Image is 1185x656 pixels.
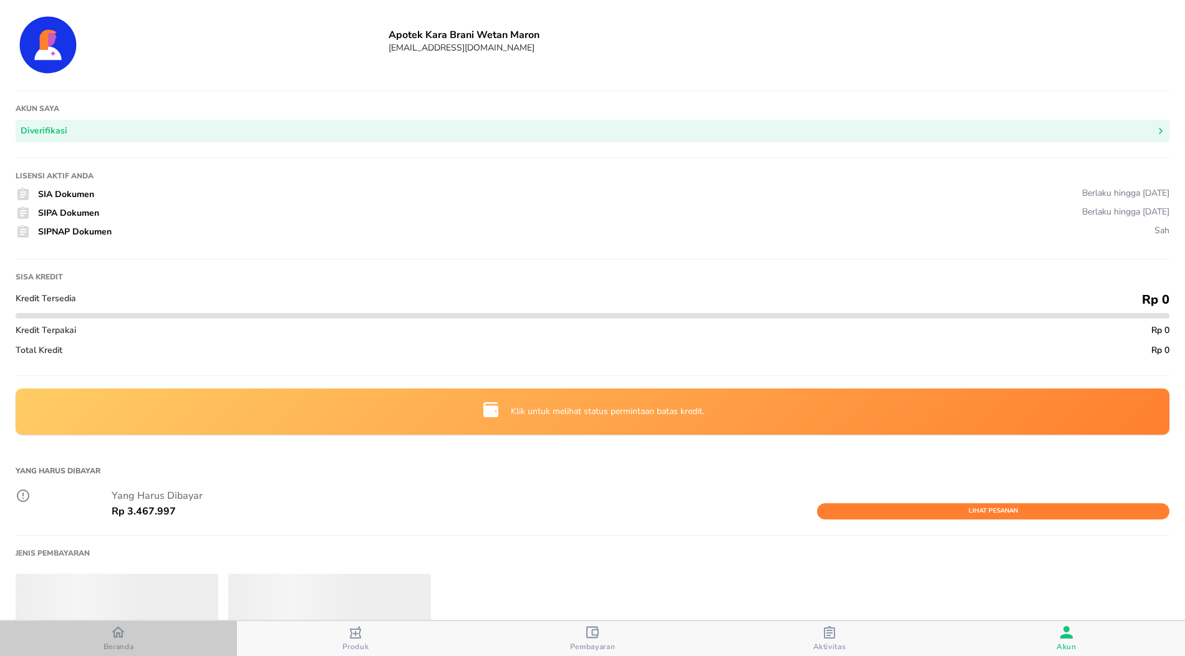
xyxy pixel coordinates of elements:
[16,12,80,77] img: Account Details
[823,506,1163,517] span: Lihat Pesanan
[511,405,704,418] p: Klik untuk melihat status permintaan batas kredit.
[389,28,1169,42] h6: Apotek Kara Brani Wetan Maron
[16,104,1169,113] h1: Akun saya
[16,292,76,304] span: Kredit Tersedia
[711,621,948,656] button: Aktivitas
[112,488,1169,503] p: Yang Harus Dibayar
[16,120,1169,143] button: Diverifikasi
[1154,224,1169,236] div: Sah
[1057,642,1076,652] span: Akun
[1082,206,1169,218] div: Berlaku hingga [DATE]
[38,188,94,200] span: SIA Dokumen
[481,400,501,420] img: credit-limit-upgrade-request-icon
[389,42,1169,54] h6: [EMAIL_ADDRESS][DOMAIN_NAME]
[104,642,134,652] span: Beranda
[1082,187,1169,199] div: Berlaku hingga [DATE]
[16,324,76,336] span: Kredit Terpakai
[16,548,90,558] h1: Jenis Pembayaran
[38,226,112,238] span: SIPNAP Dokumen
[1142,291,1169,308] span: Rp 0
[817,503,1169,519] button: Lihat Pesanan
[948,621,1185,656] button: Akun
[813,642,846,652] span: Aktivitas
[570,642,616,652] span: Pembayaran
[1151,344,1169,356] span: Rp 0
[16,460,1169,482] h1: Yang Harus Dibayar
[16,171,1169,181] h1: Lisensi Aktif Anda
[16,272,1169,282] h1: Sisa kredit
[21,123,67,139] div: Diverifikasi
[112,504,176,519] p: Rp 3.467.997
[237,621,474,656] button: Produk
[38,207,99,219] span: SIPA Dokumen
[474,621,711,656] button: Pembayaran
[1151,324,1169,336] span: Rp 0
[16,344,62,356] span: Total Kredit
[342,642,369,652] span: Produk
